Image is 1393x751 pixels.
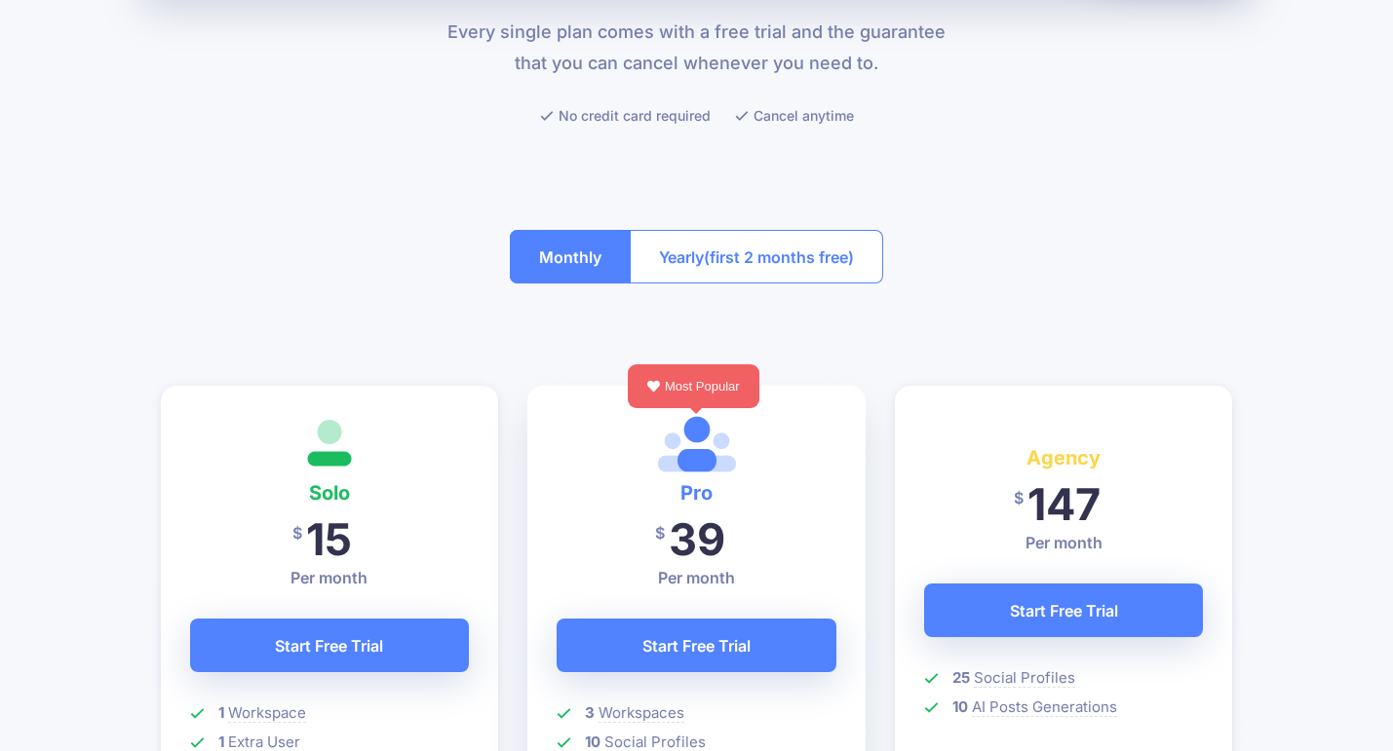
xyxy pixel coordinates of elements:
[628,364,759,408] div: Most Popular
[655,511,665,555] span: $
[585,703,595,722] b: 3
[704,242,854,273] span: (first 2 months free)
[436,17,957,79] p: Every single plan comes with a free trial and the guarantee that you can cancel whenever you need...
[540,103,711,128] li: No credit card required
[599,703,684,723] span: Workspaces
[585,732,600,751] b: 10
[557,566,836,589] p: Per month
[952,668,970,687] b: 25
[974,668,1075,688] span: Social Profiles
[557,477,836,508] h4: Pro
[510,230,631,283] button: Monthly
[972,697,1117,717] span: AI Posts Generations
[1027,477,1101,531] span: 147
[1014,476,1024,520] span: $
[735,103,854,128] li: Cancel anytime
[924,583,1204,637] a: Start Free Trial
[952,697,968,716] b: 10
[557,619,836,672] a: Start Free Trial
[669,512,725,566] span: 39
[924,442,1204,473] h4: Agency
[924,531,1204,554] p: Per month
[630,230,883,283] button: Yearly(first 2 months free)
